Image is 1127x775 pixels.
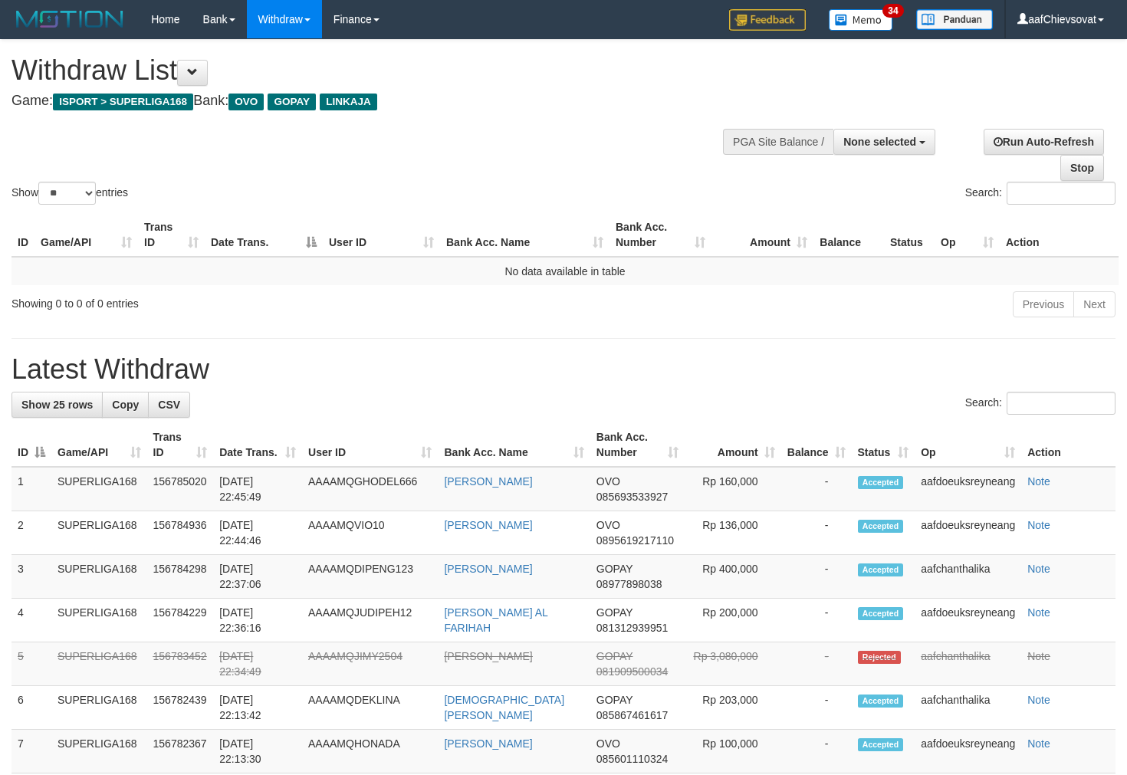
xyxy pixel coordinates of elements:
td: 156783452 [147,642,214,686]
span: Accepted [858,695,904,708]
span: None selected [843,136,916,148]
th: Trans ID: activate to sort column ascending [138,213,205,257]
input: Search: [1007,182,1115,205]
span: GOPAY [596,650,632,662]
span: Copy 085867461617 to clipboard [596,709,668,721]
th: ID [11,213,34,257]
a: Note [1027,650,1050,662]
td: AAAAMQDIPENG123 [302,555,438,599]
td: [DATE] 22:36:16 [213,599,302,642]
span: ISPORT > SUPERLIGA168 [53,94,193,110]
th: Balance [813,213,884,257]
span: LINKAJA [320,94,377,110]
td: 6 [11,686,51,730]
img: panduan.png [916,9,993,30]
span: Accepted [858,563,904,576]
td: 1 [11,467,51,511]
a: Note [1027,475,1050,488]
td: SUPERLIGA168 [51,599,147,642]
th: Status [884,213,935,257]
span: Rejected [858,651,901,664]
td: 156782439 [147,686,214,730]
td: AAAAMQJIMY2504 [302,642,438,686]
th: Balance: activate to sort column ascending [781,423,852,467]
a: Note [1027,737,1050,750]
span: OVO [596,737,620,750]
td: Rp 100,000 [685,730,781,773]
span: Copy 08977898038 to clipboard [596,578,662,590]
td: aafdoeuksreyneang [915,511,1021,555]
td: 7 [11,730,51,773]
td: SUPERLIGA168 [51,686,147,730]
td: aafchanthalika [915,642,1021,686]
td: - [781,642,852,686]
span: Copy [112,399,139,411]
span: Accepted [858,520,904,533]
th: Game/API: activate to sort column ascending [51,423,147,467]
td: - [781,555,852,599]
span: Accepted [858,738,904,751]
td: aafdoeuksreyneang [915,467,1021,511]
td: SUPERLIGA168 [51,730,147,773]
td: - [781,730,852,773]
td: 156785020 [147,467,214,511]
th: Status: activate to sort column ascending [852,423,915,467]
a: Note [1027,519,1050,531]
td: - [781,686,852,730]
td: [DATE] 22:45:49 [213,467,302,511]
th: Bank Acc. Name: activate to sort column ascending [440,213,609,257]
span: Show 25 rows [21,399,93,411]
span: Accepted [858,607,904,620]
td: 156784298 [147,555,214,599]
th: Bank Acc. Name: activate to sort column ascending [438,423,590,467]
a: CSV [148,392,190,418]
span: GOPAY [596,606,632,619]
td: aafchanthalika [915,555,1021,599]
span: OVO [596,475,620,488]
select: Showentries [38,182,96,205]
span: GOPAY [596,563,632,575]
a: Copy [102,392,149,418]
label: Search: [965,182,1115,205]
label: Search: [965,392,1115,415]
img: MOTION_logo.png [11,8,128,31]
a: [PERSON_NAME] [444,737,532,750]
td: 156782367 [147,730,214,773]
th: Date Trans.: activate to sort column descending [205,213,323,257]
span: Copy 081909500034 to clipboard [596,665,668,678]
th: User ID: activate to sort column ascending [302,423,438,467]
td: 4 [11,599,51,642]
span: Copy 081312939951 to clipboard [596,622,668,634]
td: Rp 203,000 [685,686,781,730]
td: No data available in table [11,257,1119,285]
span: Accepted [858,476,904,489]
a: [PERSON_NAME] [444,519,532,531]
th: Op: activate to sort column ascending [935,213,1000,257]
span: OVO [596,519,620,531]
a: Show 25 rows [11,392,103,418]
h4: Game: Bank: [11,94,736,109]
input: Search: [1007,392,1115,415]
td: Rp 3,080,000 [685,642,781,686]
th: Trans ID: activate to sort column ascending [147,423,214,467]
td: - [781,467,852,511]
td: [DATE] 22:13:30 [213,730,302,773]
td: AAAAMQJUDIPEH12 [302,599,438,642]
th: Bank Acc. Number: activate to sort column ascending [609,213,711,257]
th: Bank Acc. Number: activate to sort column ascending [590,423,685,467]
th: Amount: activate to sort column ascending [685,423,781,467]
a: [PERSON_NAME] AL FARIHAH [444,606,547,634]
td: 3 [11,555,51,599]
span: GOPAY [596,694,632,706]
td: [DATE] 22:44:46 [213,511,302,555]
a: [PERSON_NAME] [444,475,532,488]
td: 156784936 [147,511,214,555]
td: [DATE] 22:37:06 [213,555,302,599]
td: aafchanthalika [915,686,1021,730]
a: Note [1027,606,1050,619]
div: PGA Site Balance / [723,129,833,155]
td: Rp 400,000 [685,555,781,599]
div: Showing 0 to 0 of 0 entries [11,290,458,311]
td: AAAAMQGHODEL666 [302,467,438,511]
td: Rp 136,000 [685,511,781,555]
